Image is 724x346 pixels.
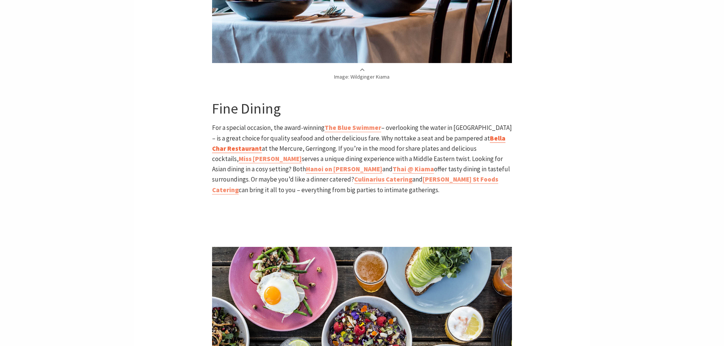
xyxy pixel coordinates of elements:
[239,155,302,163] a: Miss [PERSON_NAME]
[382,165,393,173] span: and
[306,165,382,173] b: Hanoi on [PERSON_NAME]
[212,123,512,142] span: – overlooking the water in [GEOGRAPHIC_DATA] – is a great choice for quality seafood and other de...
[393,165,434,173] b: Thai @ Kiama
[306,165,382,174] a: Hanoi on [PERSON_NAME]
[354,175,412,184] a: Culinarius Catering
[404,134,490,142] span: take a seat and be pampered at
[212,123,325,132] span: For a special occasion, the award-winning
[412,175,423,183] span: and
[212,144,503,173] span: at the Mercure, Gerringong. If you’re in the mood for share plates and delicious cocktails, serve...
[239,186,439,194] span: can bring it all to you – everything from big parties to intimate gatherings.
[212,100,512,117] h3: Fine Dining
[393,165,434,174] a: Thai @ Kiama
[212,175,498,194] a: [PERSON_NAME] St Foods Catering
[212,134,505,153] a: Bella Char Restaurant
[212,67,512,81] p: Image: Wildginger Kiama
[325,123,381,132] a: The Blue Swimmer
